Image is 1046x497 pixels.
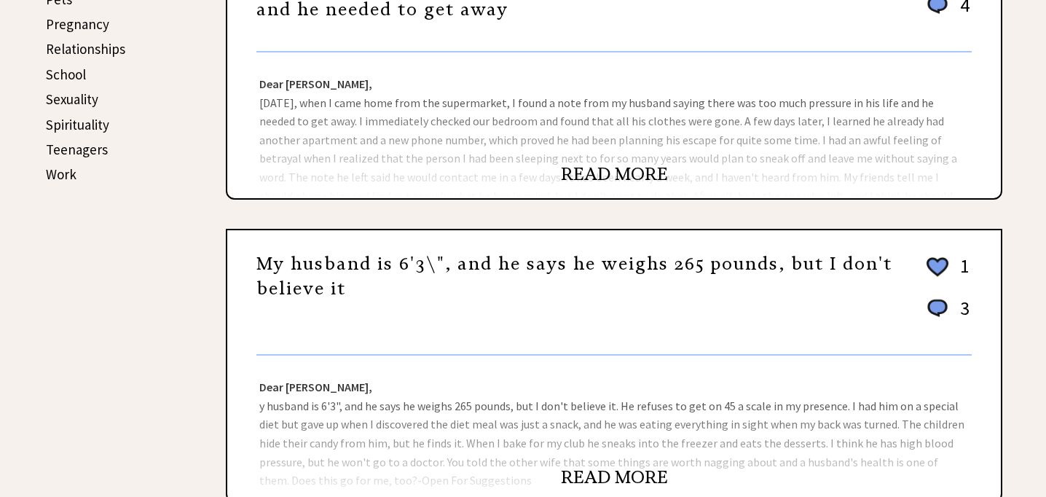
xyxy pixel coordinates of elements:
strong: Dear [PERSON_NAME], [259,77,372,91]
a: READ MORE [561,466,668,488]
a: My husband is 6'3\", and he says he weighs 265 pounds, but I don't believe it [256,253,892,300]
td: 3 [953,296,970,334]
a: READ MORE [561,163,668,185]
a: School [46,66,86,83]
a: Sexuality [46,90,98,108]
a: Spirituality [46,116,109,133]
a: Relationships [46,40,125,58]
div: [DATE], when I came home from the supermarket, I found a note from my husband saying there was to... [227,52,1001,198]
a: Teenagers [46,141,108,158]
strong: Dear [PERSON_NAME], [259,380,372,394]
td: 1 [953,254,970,294]
img: message_round%201.png [924,297,951,320]
a: Pregnancy [46,15,109,33]
img: heart_outline%202.png [924,254,951,280]
a: Work [46,165,76,183]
